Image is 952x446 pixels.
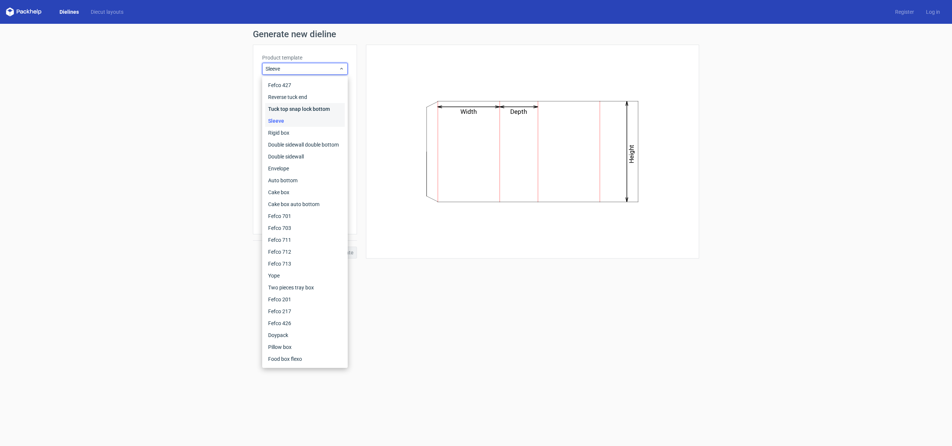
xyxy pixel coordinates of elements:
div: Auto bottom [265,174,345,186]
a: Log in [920,8,946,16]
div: Double sidewall [265,151,345,163]
div: Fefco 701 [265,210,345,222]
span: Sleeve [266,65,339,73]
a: Diecut layouts [85,8,129,16]
div: Cake box [265,186,345,198]
div: Rigid box [265,127,345,139]
h1: Generate new dieline [253,30,699,39]
text: Width [461,108,477,115]
div: Tuck top snap lock bottom [265,103,345,115]
div: Sleeve [265,115,345,127]
div: Reverse tuck end [265,91,345,103]
div: Cake box auto bottom [265,198,345,210]
div: Two pieces tray box [265,282,345,293]
label: Product template [262,54,348,61]
div: Fefco 712 [265,246,345,258]
div: Fefco 217 [265,305,345,317]
div: Food box flexo [265,353,345,365]
div: Fefco 427 [265,79,345,91]
div: Double sidewall double bottom [265,139,345,151]
a: Dielines [54,8,85,16]
text: Depth [511,108,527,115]
div: Fefco 426 [265,317,345,329]
div: Pillow box [265,341,345,353]
div: Fefco 703 [265,222,345,234]
a: Register [889,8,920,16]
div: Envelope [265,163,345,174]
div: Fefco 201 [265,293,345,305]
text: Height [628,145,636,163]
div: Fefco 711 [265,234,345,246]
div: Doypack [265,329,345,341]
div: Yope [265,270,345,282]
div: Fefco 713 [265,258,345,270]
